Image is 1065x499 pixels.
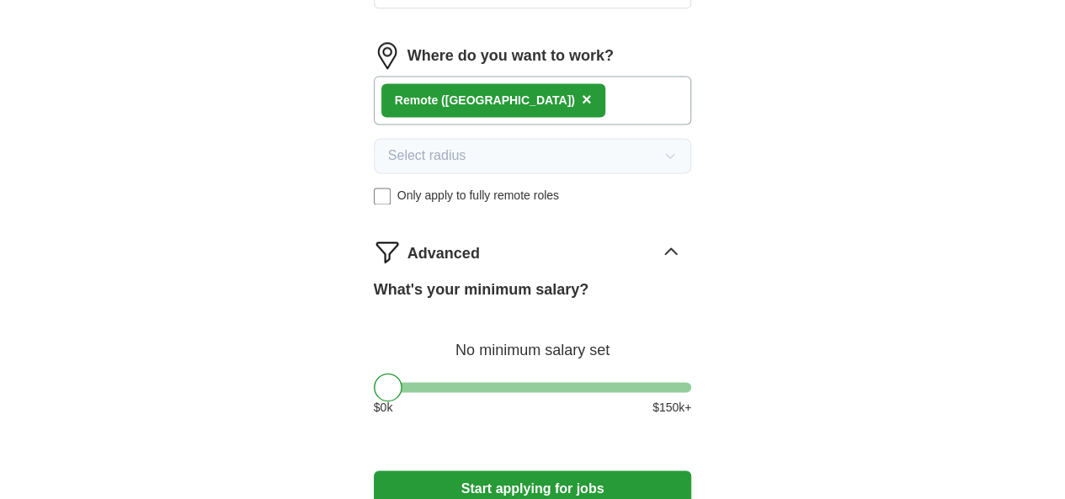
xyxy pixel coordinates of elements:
[397,187,559,204] span: Only apply to fully remote roles
[374,188,391,204] input: Only apply to fully remote roles
[374,42,401,69] img: location.png
[582,90,592,109] span: ×
[407,242,480,265] span: Advanced
[374,399,393,417] span: $ 0 k
[582,88,592,113] button: ×
[374,238,401,265] img: filter
[395,92,575,109] div: Remote ([GEOGRAPHIC_DATA])
[374,138,692,173] button: Select radius
[407,45,614,67] label: Where do you want to work?
[652,399,691,417] span: $ 150 k+
[374,279,588,301] label: What's your minimum salary?
[374,321,692,362] div: No minimum salary set
[388,146,466,166] span: Select radius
